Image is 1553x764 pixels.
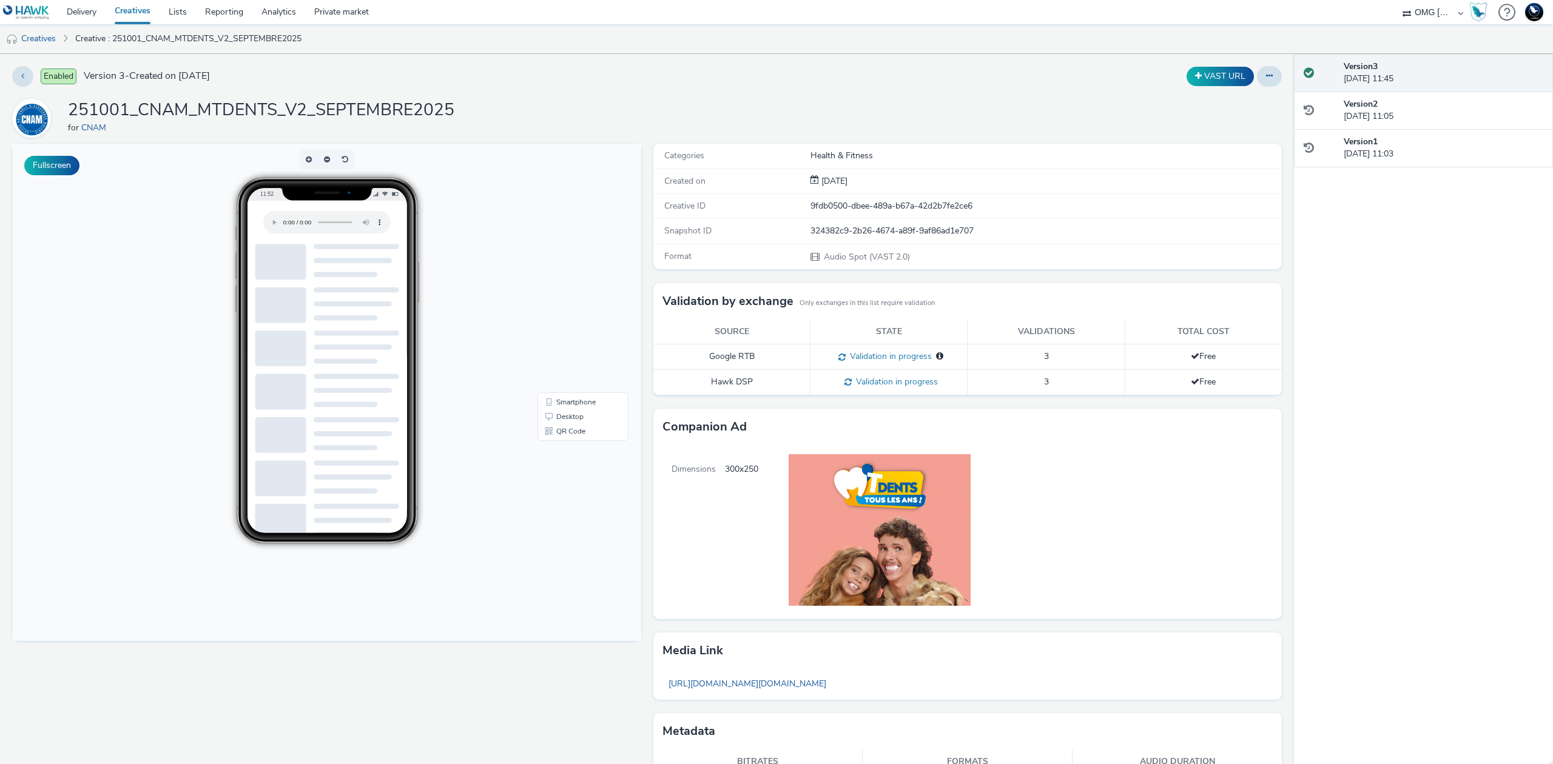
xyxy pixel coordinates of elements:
[1344,98,1378,110] strong: Version 2
[68,99,454,122] h1: 251001_CNAM_MTDENTS_V2_SEPTEMBRE2025
[968,320,1125,344] th: Validations
[544,284,573,291] span: QR Code
[1344,98,1543,123] div: [DATE] 11:05
[12,112,56,124] a: CNAM
[41,69,76,84] span: Enabled
[725,445,758,618] span: 300x250
[662,642,723,660] h3: Media link
[1191,376,1216,387] span: Free
[852,376,938,387] span: Validation in progress
[1344,136,1378,147] strong: Version 1
[653,344,810,370] td: Google RTB
[810,225,1281,237] div: 324382c9-2b26-4674-a89f-9af86ad1e707
[1469,2,1487,22] img: Hawk Academy
[758,445,980,615] img: Companion Ad
[24,156,79,175] button: Fullscreen
[1184,67,1257,86] div: Duplicate the creative as a VAST URL
[800,298,935,308] small: Only exchanges in this list require validation
[810,200,1281,212] div: 9fdb0500-dbee-489a-b67a-42d2b7fe2ce6
[81,122,111,133] a: CNAM
[846,350,932,362] span: Validation in progress
[662,672,832,695] a: [URL][DOMAIN_NAME][DOMAIN_NAME]
[823,251,910,263] span: Audio Spot (VAST 2.0)
[14,101,49,136] img: CNAM
[1187,67,1254,86] button: VAST URL
[1044,376,1049,387] span: 3
[810,150,1281,162] div: Health & Fitness
[662,292,793,310] h3: Validation by exchange
[544,269,571,276] span: Desktop
[6,33,18,45] img: audio
[662,722,715,740] h3: Metadata
[664,175,706,187] span: Created on
[653,370,810,395] td: Hawk DSP
[664,150,704,161] span: Categories
[528,280,614,295] li: QR Code
[544,255,584,262] span: Smartphone
[662,418,747,436] h3: Companion Ad
[653,320,810,344] th: Source
[664,200,706,212] span: Creative ID
[819,175,847,187] span: [DATE]
[528,266,614,280] li: Desktop
[1344,61,1378,72] strong: Version 3
[528,251,614,266] li: Smartphone
[68,122,81,133] span: for
[3,5,50,20] img: undefined Logo
[1344,61,1543,85] div: [DATE] 11:45
[69,24,308,53] a: Creative : 251001_CNAM_MTDENTS_V2_SEPTEMBRE2025
[248,47,261,53] span: 11:52
[1044,350,1049,362] span: 3
[810,320,968,344] th: State
[1191,350,1216,362] span: Free
[84,69,210,83] span: Version 3 - Created on [DATE]
[1525,3,1543,21] img: Support Hawk
[1125,320,1282,344] th: Total cost
[664,250,692,262] span: Format
[653,445,725,618] span: Dimensions
[1344,136,1543,161] div: [DATE] 11:03
[1469,2,1492,22] a: Hawk Academy
[819,175,847,187] div: Creation 01 October 2025, 11:03
[664,225,712,236] span: Snapshot ID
